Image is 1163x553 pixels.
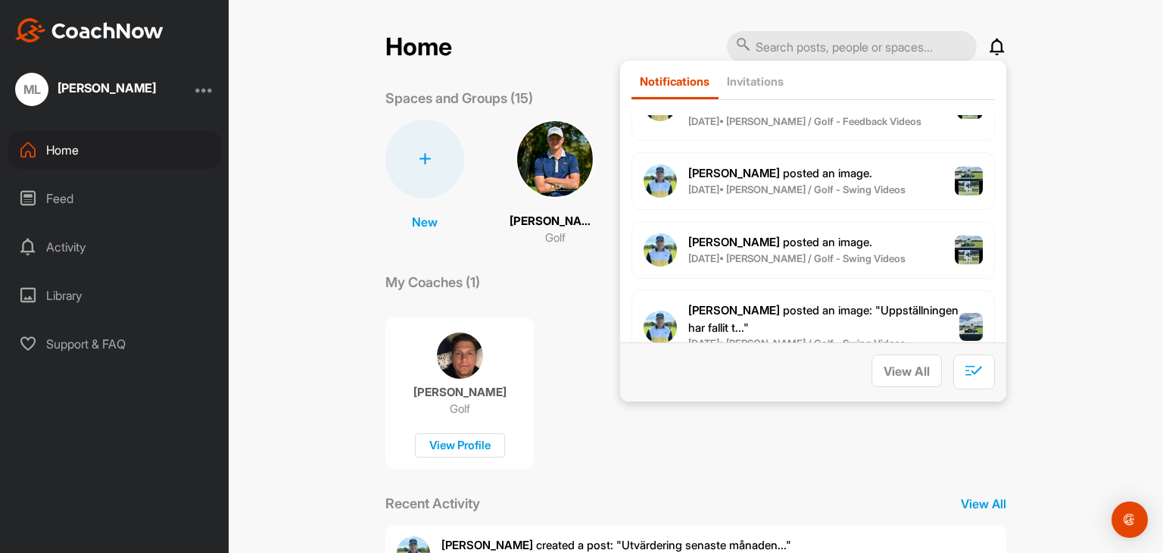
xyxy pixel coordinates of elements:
[413,385,507,400] p: [PERSON_NAME]
[884,364,930,379] span: View All
[510,120,600,248] a: [PERSON_NAME]Golf
[8,131,222,169] div: Home
[955,236,984,264] img: post image
[385,33,452,62] h2: Home
[385,88,533,108] p: Spaces and Groups (15)
[959,313,983,342] img: post image
[385,493,480,514] p: Recent Activity
[415,433,505,458] div: View Profile
[441,538,791,552] span: created a post : "Utvärdering senaste månaden..."
[441,538,533,552] b: [PERSON_NAME]
[688,252,906,264] b: [DATE] • [PERSON_NAME] / Golf - Swing Videos
[8,180,222,217] div: Feed
[8,228,222,266] div: Activity
[450,401,470,417] p: Golf
[644,233,677,267] img: user avatar
[644,164,677,198] img: user avatar
[688,235,780,249] b: [PERSON_NAME]
[516,120,594,198] img: square_210711da4bfbfa02bdd7fa75ad2c73d5.jpg
[688,166,780,180] b: [PERSON_NAME]
[871,355,942,387] button: View All
[688,303,959,335] span: posted an image : " Uppställningen har fallit t... "
[688,337,906,349] b: [DATE] • [PERSON_NAME] / Golf - Swing Videos
[688,303,780,317] b: [PERSON_NAME]
[510,213,600,230] p: [PERSON_NAME]
[961,495,1006,513] p: View All
[727,74,784,89] p: Invitations
[8,276,222,314] div: Library
[727,31,977,63] input: Search posts, people or spaces...
[688,235,872,249] span: posted an image .
[15,73,48,106] div: ML
[412,213,438,231] p: New
[437,333,483,379] img: coach avatar
[688,183,906,195] b: [DATE] • [PERSON_NAME] / Golf - Swing Videos
[1112,501,1148,538] div: Open Intercom Messenger
[15,18,164,42] img: CoachNow
[8,325,222,363] div: Support & FAQ
[545,230,566,247] p: Golf
[688,115,921,127] b: [DATE] • [PERSON_NAME] / Golf - Feedback Videos
[644,311,677,344] img: user avatar
[955,167,984,195] img: post image
[58,82,156,94] div: [PERSON_NAME]
[385,272,480,292] p: My Coaches (1)
[688,166,872,180] span: posted an image .
[640,74,709,89] p: Notifications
